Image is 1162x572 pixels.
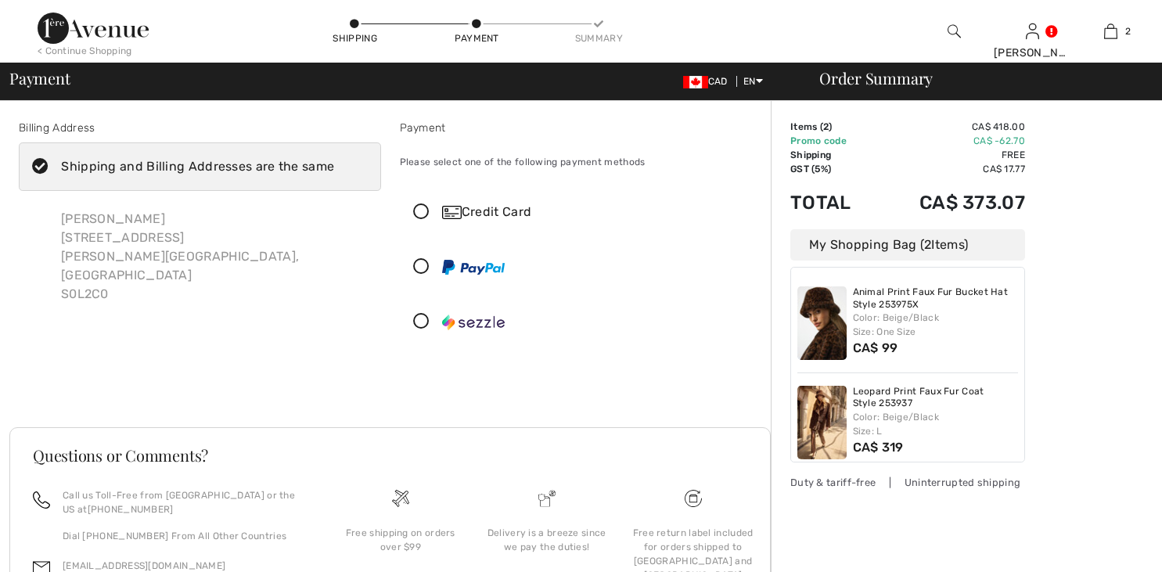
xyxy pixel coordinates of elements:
span: Payment [9,70,70,86]
td: CA$ 373.07 [876,176,1025,229]
div: Please select one of the following payment methods [400,142,762,182]
div: Order Summary [800,70,1153,86]
span: CA$ 99 [853,340,898,355]
a: Animal Print Faux Fur Bucket Hat Style 253975X [853,286,1019,311]
img: 1ère Avenue [38,13,149,44]
td: CA$ 418.00 [876,120,1025,134]
div: Color: Beige/Black Size: L [853,410,1019,438]
span: 2 [1125,24,1131,38]
td: GST (5%) [790,162,876,176]
a: Leopard Print Faux Fur Coat Style 253937 [853,386,1019,410]
img: Animal Print Faux Fur Bucket Hat Style 253975X [797,286,847,360]
div: Payment [453,31,500,45]
div: < Continue Shopping [38,44,132,58]
div: Delivery is a breeze since we pay the duties! [486,526,607,554]
img: Sezzle [442,315,505,330]
div: Color: Beige/Black Size: One Size [853,311,1019,339]
div: Duty & tariff-free | Uninterrupted shipping [790,475,1025,490]
div: Billing Address [19,120,381,136]
h3: Questions or Comments? [33,448,747,463]
a: 2 [1072,22,1149,41]
img: My Info [1026,22,1039,41]
span: 2 [823,121,829,132]
img: My Bag [1104,22,1117,41]
div: My Shopping Bag ( Items) [790,229,1025,261]
span: CA$ 319 [853,440,904,455]
img: Canadian Dollar [683,76,708,88]
p: Dial [PHONE_NUMBER] From All Other Countries [63,529,308,543]
div: [PERSON_NAME] [STREET_ADDRESS] [PERSON_NAME][GEOGRAPHIC_DATA], [GEOGRAPHIC_DATA] S0L2C0 [49,197,381,316]
img: search the website [948,22,961,41]
span: CAD [683,76,734,87]
span: EN [743,76,763,87]
div: Credit Card [442,203,750,221]
img: Leopard Print Faux Fur Coat Style 253937 [797,386,847,459]
td: Shipping [790,148,876,162]
img: Free shipping on orders over $99 [392,490,409,507]
div: Free shipping on orders over $99 [340,526,461,554]
div: Shipping [332,31,379,45]
td: Promo code [790,134,876,148]
span: 2 [924,237,931,252]
div: Payment [400,120,762,136]
a: [EMAIL_ADDRESS][DOMAIN_NAME] [63,560,225,571]
div: Shipping and Billing Addresses are the same [61,157,334,176]
td: Items ( ) [790,120,876,134]
a: Sign In [1026,23,1039,38]
p: Call us Toll-Free from [GEOGRAPHIC_DATA] or the US at [63,488,308,516]
a: [PHONE_NUMBER] [88,504,174,515]
td: CA$ 17.77 [876,162,1025,176]
img: Delivery is a breeze since we pay the duties! [538,490,556,507]
div: [PERSON_NAME] [994,45,1070,61]
img: call [33,491,50,509]
td: CA$ -62.70 [876,134,1025,148]
img: Credit Card [442,206,462,219]
td: Free [876,148,1025,162]
img: PayPal [442,260,505,275]
td: Total [790,176,876,229]
div: Summary [575,31,622,45]
img: Free shipping on orders over $99 [685,490,702,507]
